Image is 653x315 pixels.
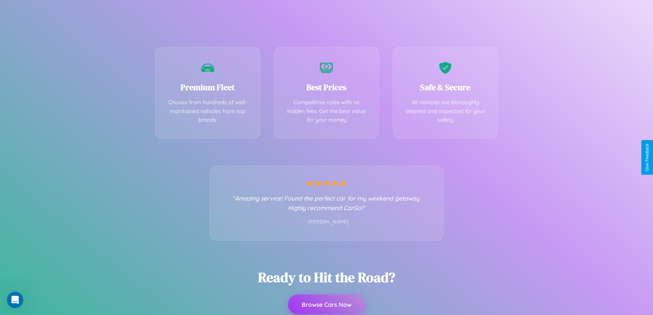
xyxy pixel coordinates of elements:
[224,218,430,227] p: - [PERSON_NAME]
[224,193,430,213] p: "Amazing service! Found the perfect car for my weekend getaway. Highly recommend CarGo!"
[166,98,250,124] p: Choose from hundreds of well-maintained vehicles from top brands
[166,82,250,93] h3: Premium Fleet
[288,294,365,314] button: Browse Cars Now
[403,98,487,124] p: All vehicles are thoroughly cleaned and inspected for your safety
[258,268,395,287] h2: Ready to Hit the Road?
[285,82,368,93] h3: Best Prices
[645,144,650,171] div: Give Feedback
[7,292,23,308] iframe: Intercom live chat
[285,98,368,124] p: Competitive rates with no hidden fees. Get the best value for your money
[403,82,487,93] h3: Safe & Secure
